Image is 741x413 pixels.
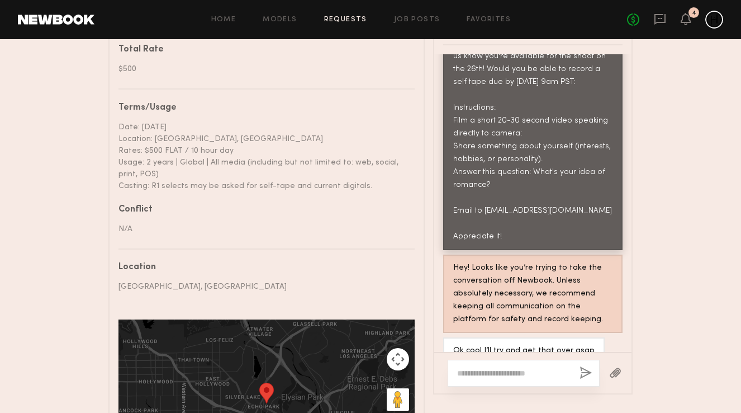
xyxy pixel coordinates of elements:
[453,262,612,326] div: Hey! Looks like you’re trying to take the conversation off Newbook. Unless absolutely necessary, ...
[394,16,440,24] a: Job Posts
[118,223,406,235] div: N/A
[453,345,595,358] div: Ok cool I’ll try and get that over asap
[692,10,696,16] div: 4
[211,16,236,24] a: Home
[467,16,511,24] a: Favorites
[324,16,367,24] a: Requests
[118,263,406,272] div: Location
[118,104,406,112] div: Terms/Usage
[118,121,406,192] div: Date: [DATE] Location: [GEOGRAPHIC_DATA], [GEOGRAPHIC_DATA] Rates: $500 FLAT / 10 hour day Usage:...
[263,16,297,24] a: Models
[118,205,406,214] div: Conflict
[118,63,406,75] div: $500
[453,38,612,243] div: Hey [PERSON_NAME] - thank you for letting us know you're available for the shoot on the 26th! Wou...
[387,388,409,411] button: Drag Pegman onto the map to open Street View
[118,45,406,54] div: Total Rate
[118,281,406,293] div: [GEOGRAPHIC_DATA], [GEOGRAPHIC_DATA]
[387,348,409,370] button: Map camera controls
